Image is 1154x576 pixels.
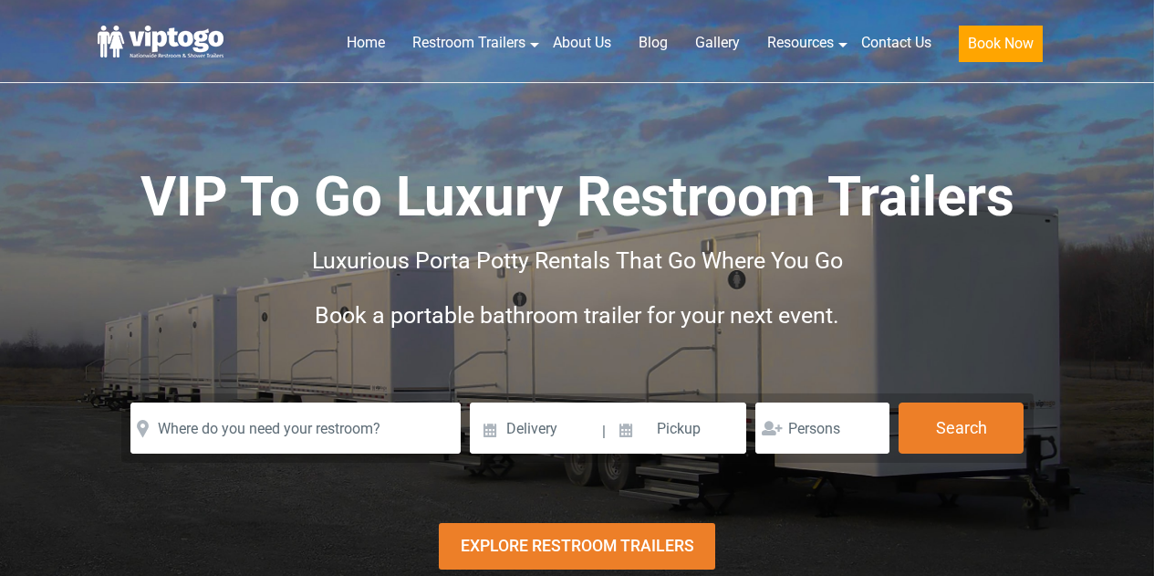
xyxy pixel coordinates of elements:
[399,23,539,63] a: Restroom Trailers
[140,164,1014,229] span: VIP To Go Luxury Restroom Trailers
[899,403,1024,454] button: Search
[755,403,889,454] input: Persons
[470,403,600,454] input: Delivery
[602,403,606,461] span: |
[754,23,847,63] a: Resources
[608,403,747,454] input: Pickup
[847,23,945,63] a: Contact Us
[312,247,843,274] span: Luxurious Porta Potty Rentals That Go Where You Go
[681,23,754,63] a: Gallery
[945,23,1056,73] a: Book Now
[315,302,839,329] span: Book a portable bathroom trailer for your next event.
[959,26,1043,62] button: Book Now
[439,523,716,570] div: Explore Restroom Trailers
[539,23,625,63] a: About Us
[333,23,399,63] a: Home
[625,23,681,63] a: Blog
[130,403,461,454] input: Where do you need your restroom?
